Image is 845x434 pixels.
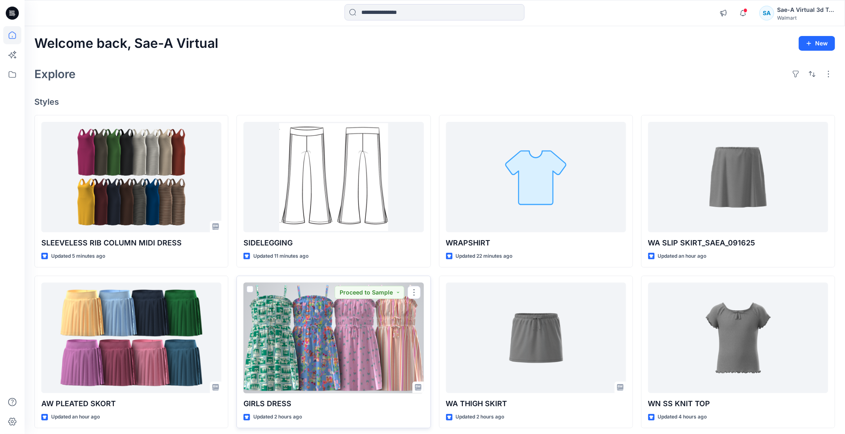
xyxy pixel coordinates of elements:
[446,122,626,233] a: WRAPSHIRT
[34,97,835,107] h4: Styles
[243,283,424,394] a: GIRLS DRESS
[456,252,513,261] p: Updated 22 minutes ago
[253,413,302,421] p: Updated 2 hours ago
[243,398,424,409] p: GIRLS DRESS
[759,6,774,20] div: SA
[648,283,828,394] a: WN SS KNIT TOP
[253,252,309,261] p: Updated 11 minutes ago
[777,5,835,15] div: Sae-A Virtual 3d Team
[799,36,835,51] button: New
[41,283,221,394] a: AW PLEATED SKORT
[658,413,707,421] p: Updated 4 hours ago
[648,122,828,233] a: WA SLIP SKIRT_SAEA_091625
[648,398,828,409] p: WN SS KNIT TOP
[34,36,218,51] h2: Welcome back, Sae-A Virtual
[446,283,626,394] a: WA THIGH SKIRT
[41,398,221,409] p: AW PLEATED SKORT
[446,398,626,409] p: WA THIGH SKIRT
[446,237,626,249] p: WRAPSHIRT
[243,237,424,249] p: SIDELEGGING
[51,252,105,261] p: Updated 5 minutes ago
[658,252,707,261] p: Updated an hour ago
[456,413,505,421] p: Updated 2 hours ago
[243,122,424,233] a: SIDELEGGING
[41,122,221,233] a: SLEEVELESS RIB COLUMN MIDI DRESS
[51,413,100,421] p: Updated an hour ago
[648,237,828,249] p: WA SLIP SKIRT_SAEA_091625
[41,237,221,249] p: SLEEVELESS RIB COLUMN MIDI DRESS
[34,67,76,81] h2: Explore
[777,15,835,21] div: Walmart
